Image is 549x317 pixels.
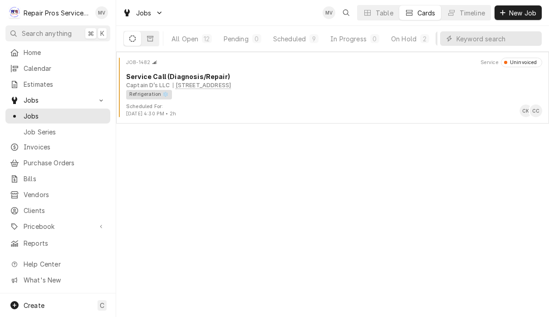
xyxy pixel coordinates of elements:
button: Search anything⌘K [5,25,110,41]
div: Object Subtext Secondary [173,81,231,89]
span: [DATE] 4:30 PM • 2h [126,111,176,117]
div: Card Body [120,72,545,99]
div: MV [95,6,108,19]
span: Jobs [136,8,152,18]
div: Card Header Secondary Content [480,58,542,67]
div: Timeline [460,8,485,18]
a: Go to What's New [5,272,110,287]
a: Calendar [5,61,110,76]
a: Clients [5,203,110,218]
span: Jobs [24,95,92,105]
span: Vendors [24,190,106,199]
div: Repair Pros Services Inc [24,8,90,18]
span: Estimates [24,79,106,89]
div: Card Footer Primary Content [520,104,542,117]
input: Keyword search [456,31,537,46]
div: 0 [254,34,260,44]
span: Purchase Orders [24,158,106,168]
span: Clients [24,206,106,215]
span: Calendar [24,64,106,73]
span: Create [24,302,44,309]
div: Object Tag List [126,90,539,99]
a: Reports [5,236,110,251]
div: Chris Crowe's Avatar [529,104,542,117]
div: Uninvoiced [507,59,537,66]
div: Card Footer [120,103,545,118]
button: Open search [339,5,353,20]
div: Object Status [501,58,542,67]
div: Object Subtext [126,81,542,89]
div: Cards [417,8,436,18]
span: Search anything [22,29,72,38]
span: Pricebook [24,222,92,231]
div: Mindy Volker's Avatar [95,6,108,19]
a: Invoices [5,139,110,154]
span: Help Center [24,259,105,269]
a: Bills [5,171,110,186]
span: New Job [507,8,538,18]
div: Caleb Kvale's Avatar [520,104,532,117]
a: Go to Jobs [119,5,167,20]
div: Object Extra Context Footer Label [126,103,176,110]
div: Mindy Volker's Avatar [323,6,335,19]
div: Repair Pros Services Inc's Avatar [8,6,21,19]
div: Refrigeration ❄️ [126,90,172,99]
div: Object Extra Context Header [480,59,499,66]
a: Go to Pricebook [5,219,110,234]
span: Jobs [24,111,106,121]
a: Go to Jobs [5,93,110,108]
div: MV [323,6,335,19]
span: Job Series [24,127,106,137]
div: Table [376,8,393,18]
div: 12 [204,34,210,44]
a: Go to Help Center [5,257,110,272]
a: Estimates [5,77,110,92]
div: Object Subtext Primary [126,81,170,89]
span: K [100,29,104,38]
span: Invoices [24,142,106,152]
div: Card Header Primary Content [126,58,157,67]
div: In Progress [330,34,367,44]
span: ⌘ [88,29,94,38]
div: 2 [422,34,427,44]
span: C [100,301,104,310]
div: Job Card: JOB-1482 [116,52,549,124]
a: Home [5,45,110,60]
div: 9 [311,34,317,44]
div: Object Title [126,72,542,81]
div: CC [529,104,542,117]
div: Pending [224,34,249,44]
a: Purchase Orders [5,155,110,170]
a: Jobs [5,109,110,124]
span: What's New [24,275,105,285]
span: Home [24,48,106,57]
span: Reports [24,238,106,248]
div: Card Header [120,58,545,67]
span: Bills [24,174,106,183]
div: Scheduled [273,34,306,44]
div: R [8,6,21,19]
button: New Job [495,5,542,20]
div: Object ID [126,59,150,66]
div: Card Footer Extra Context [126,103,176,118]
a: Vendors [5,187,110,202]
div: All Open [172,34,198,44]
a: Job Series [5,124,110,139]
div: 0 [372,34,377,44]
div: Object Extra Context Footer Value [126,110,176,118]
div: On Hold [391,34,417,44]
div: CK [520,104,532,117]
